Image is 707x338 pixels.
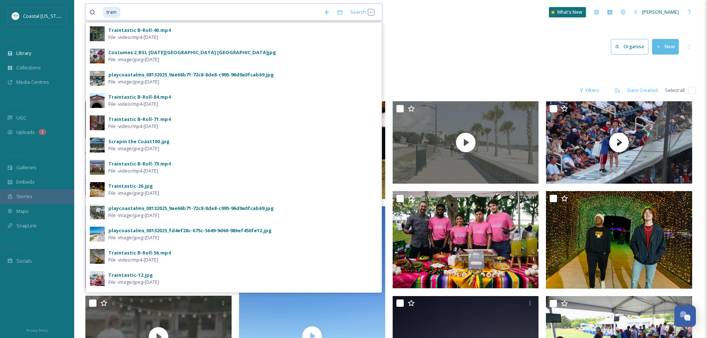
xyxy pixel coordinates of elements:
span: Uploads [16,129,35,136]
img: 8b6d22bc-d8b9-45e8-8e0e-1a343f7b7bcd.jpg [90,182,105,197]
img: download%20%281%29.jpeg [12,12,19,20]
img: Savor Jackson County16.jpg [393,191,539,289]
span: Library [16,50,31,57]
div: playcoastalms_08132025_9ae66b71-72c8-8de8-c995-96d9a0fcab69.jpg [108,205,274,212]
img: e7246e51-52ca-4301-8b40-5f6a64b045e9.jpg [90,26,105,41]
img: 42106c18-5572-453e-9145-ae33ac1cb377.jpg [90,71,105,86]
img: dc8fccf4-36ac-44b9-b5e0-4d7a747e77e3.jpg [90,204,105,219]
span: Collections [16,64,41,71]
div: Costumes 2_BSL [DATE][GEOGRAPHIC_DATA] [GEOGRAPHIC_DATA]jpg [108,49,276,56]
span: File - video/mp4 - [DATE] [108,34,158,41]
img: c9e6c1a1-c9ae-49f8-bb4d-d359fbe45fb0.jpg [90,138,105,152]
span: MEDIA [7,38,20,44]
div: Traintastic B-Roll-56.mp4 [108,249,171,256]
img: 9fbb40c8-7abc-4d6a-80b9-688305af064c.jpg [90,271,105,286]
img: 920a9014-3caf-4c5f-901d-f51d17cf237c.jpg [90,227,105,242]
span: Stories [16,193,32,200]
span: File - video/mp4 - [DATE] [108,167,158,174]
span: File - video/mp4 - [DATE] [108,101,158,108]
span: Coastal [US_STATE] [23,12,66,19]
div: Traintastic B-Roll-40.mp4 [108,27,171,34]
span: File - image/jpeg - [DATE] [108,145,159,152]
img: thumbnail [546,101,692,184]
div: playcoastalms_08132025_9ae66b71-72c8-8de8-c995-96d9a0fcab69.jpg [108,71,274,78]
button: Open Chat [674,305,696,327]
span: Galleries [16,164,36,171]
a: Privacy Policy [26,325,48,334]
span: File - image/jpeg - [DATE] [108,234,159,241]
span: File - video/mp4 - [DATE] [108,123,158,130]
div: Traintastic-12.jpg [108,272,153,279]
span: SOCIALS [7,246,22,252]
div: Traintastic B-Roll-71.mp4 [108,116,171,123]
img: HarborLights_ShannonLutkins22.jpg [546,191,692,289]
span: File - image/jpeg - [DATE] [108,56,159,63]
div: 1 [39,129,46,135]
span: Maps [16,208,29,215]
span: File - image/jpeg - [DATE] [108,78,159,85]
div: Search [347,5,378,19]
img: c815c460-6ca0-4db5-884e-a8c75b47945c.jpg [90,93,105,108]
button: Organise [611,39,648,54]
div: Date Created [624,83,661,98]
span: File - video/mp4 - [DATE] [108,256,158,263]
span: UGC [16,114,26,121]
div: Traintastic B-Roll-73.mp4 [108,160,171,167]
a: Organise [611,39,652,54]
img: 3dcd8a61-d2cf-44cc-9955-e1a94a88bca6.jpg [90,160,105,175]
span: Embeds [16,178,35,186]
span: SnapLink [16,222,37,229]
span: COLLECT [7,103,23,108]
span: WIDGETS [7,152,24,158]
button: New [652,39,679,54]
span: Socials [16,257,32,265]
a: [PERSON_NAME] [630,5,683,19]
div: Traintastic-26.jpg [108,183,153,190]
span: File - image/jpeg - [DATE] [108,190,159,197]
div: Traintastic B-Roll-84.mp4 [108,93,171,101]
div: Scrapin the Coast100.jpg [108,138,170,145]
img: 4e7a2f6e-108b-42c0-a09b-819e5d4f55d8.jpg [90,115,105,130]
span: Privacy Policy [26,328,48,333]
span: train [103,7,120,17]
img: thumbnail [393,101,539,184]
div: Filters [575,83,603,98]
span: File - image/jpeg - [DATE] [108,212,159,219]
a: What's New [549,7,586,17]
span: 10458 file s [85,87,108,94]
img: Chandeleur Brewing 109.JPG [85,101,232,199]
span: Media Centres [16,79,49,86]
span: File - image/jpeg - [DATE] [108,279,159,286]
div: playcoastalms_08132025_fd4ef28c-675c-5649-9d60-986ef450fe12.jpg [108,227,272,234]
img: thumbnail [85,206,232,289]
img: af0dfacf-9993-4de3-976a-d259e39ed471.jpg [90,249,105,264]
span: Select all [665,87,685,94]
span: [PERSON_NAME] [642,9,679,15]
img: caf770e6-5e43-4731-98ce-529d7b4f870d.jpg [90,49,105,63]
